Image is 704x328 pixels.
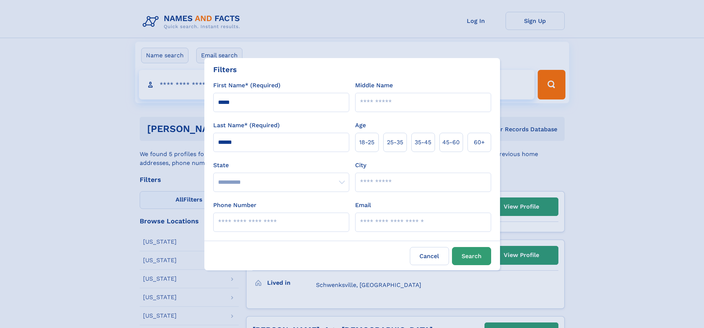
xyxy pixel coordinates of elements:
[213,81,280,90] label: First Name* (Required)
[355,201,371,210] label: Email
[355,81,393,90] label: Middle Name
[474,138,485,147] span: 60+
[213,121,280,130] label: Last Name* (Required)
[213,201,256,210] label: Phone Number
[442,138,460,147] span: 45‑60
[355,161,366,170] label: City
[452,247,491,265] button: Search
[415,138,431,147] span: 35‑45
[213,161,349,170] label: State
[359,138,374,147] span: 18‑25
[355,121,366,130] label: Age
[213,64,237,75] div: Filters
[387,138,403,147] span: 25‑35
[410,247,449,265] label: Cancel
